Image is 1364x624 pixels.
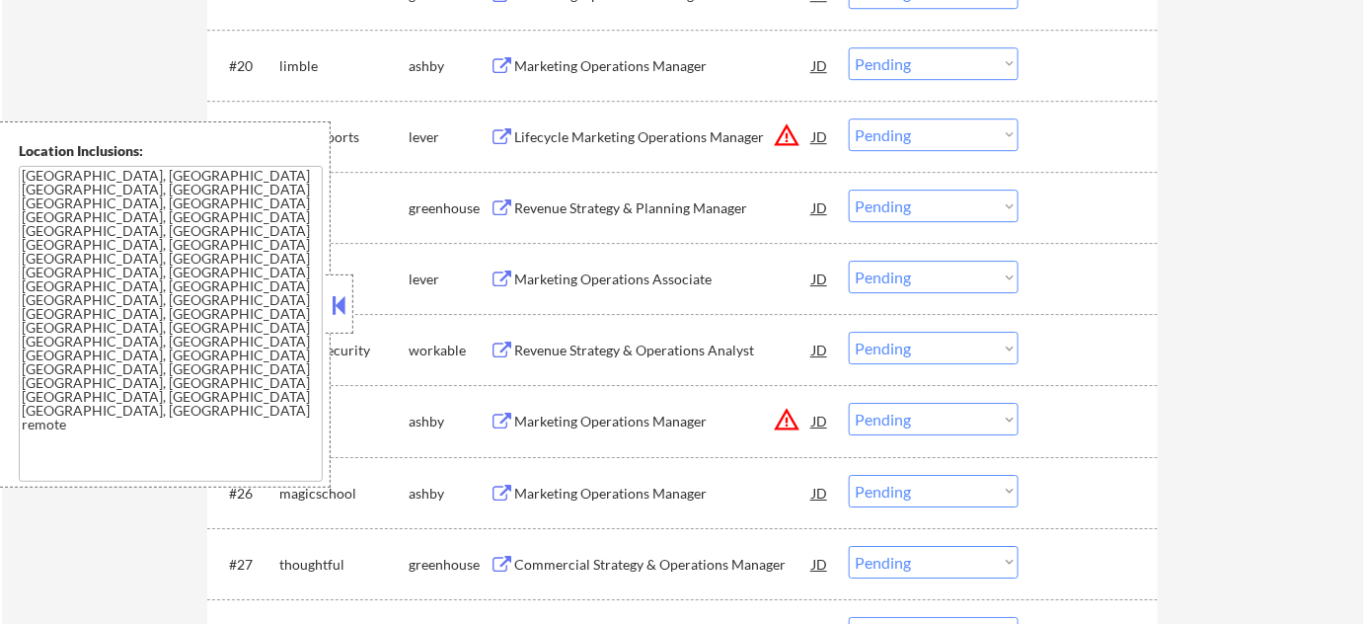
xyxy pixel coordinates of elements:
div: ashby [409,56,490,76]
div: lever [409,127,490,147]
div: greenhouse [409,198,490,218]
div: magicschool [279,484,409,504]
div: JD [810,546,830,582]
div: Marketing Operations Manager [514,484,812,504]
button: warning_amber [773,406,800,433]
div: JD [810,118,830,154]
div: #27 [229,555,264,575]
div: #26 [229,484,264,504]
div: Marketing Operations Associate [514,270,812,289]
div: greenhouse [409,555,490,575]
div: Revenue Strategy & Planning Manager [514,198,812,218]
div: ashby [409,412,490,431]
div: JD [810,47,830,83]
div: #20 [229,56,264,76]
div: Revenue Strategy & Operations Analyst [514,341,812,360]
button: warning_amber [773,121,800,149]
div: ashby [409,484,490,504]
div: JD [810,190,830,225]
div: JD [810,261,830,296]
div: Lifecycle Marketing Operations Manager [514,127,812,147]
div: workable [409,341,490,360]
div: Commercial Strategy & Operations Manager [514,555,812,575]
div: JD [810,332,830,367]
div: JD [810,475,830,510]
div: limble [279,56,409,76]
div: Marketing Operations Manager [514,412,812,431]
div: JD [810,403,830,438]
div: Location Inclusions: [19,141,323,161]
div: Marketing Operations Manager [514,56,812,76]
div: lever [409,270,490,289]
div: thoughtful [279,555,409,575]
